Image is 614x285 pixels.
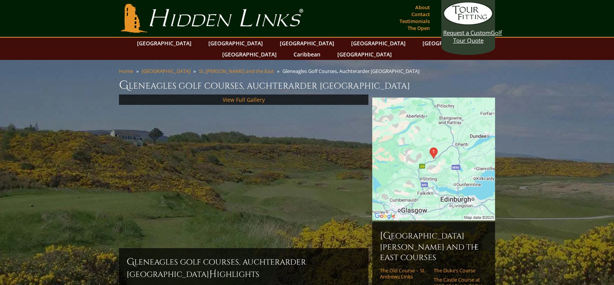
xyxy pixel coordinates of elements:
a: [GEOGRAPHIC_DATA] [347,38,409,49]
a: [GEOGRAPHIC_DATA] [333,49,396,60]
a: [GEOGRAPHIC_DATA] [142,68,190,75]
a: [GEOGRAPHIC_DATA] [205,38,267,49]
a: Request a CustomGolf Tour Quote [443,2,493,44]
h2: Gleneagles Golf Courses, Auchterarder [GEOGRAPHIC_DATA] ighlights [127,256,361,280]
a: Home [119,68,133,75]
img: Google Map of Gleneagles golf course, Auchterarder, United Kingdom [372,98,495,220]
a: St. [PERSON_NAME] and the East [199,68,274,75]
a: The Old Course – St. Andrews Links [380,267,429,280]
a: The Duke’s Course [434,267,482,273]
a: [GEOGRAPHIC_DATA] [218,49,281,60]
h6: [GEOGRAPHIC_DATA][PERSON_NAME] and the East Courses [380,230,487,263]
a: [GEOGRAPHIC_DATA] [419,38,481,49]
a: The Open [406,23,432,33]
a: Contact [409,9,432,20]
span: Request a Custom [443,29,491,36]
a: [GEOGRAPHIC_DATA] [133,38,195,49]
a: [GEOGRAPHIC_DATA] [276,38,338,49]
a: View Full Gallery [223,96,265,103]
a: Testimonials [398,16,432,27]
span: H [209,268,217,280]
a: Caribbean [290,49,324,60]
a: About [413,2,432,13]
li: Gleneagles Golf Courses, Auchterarder [GEOGRAPHIC_DATA] [282,68,423,75]
h1: Gleneagles Golf Courses, Auchterarder [GEOGRAPHIC_DATA] [119,78,495,93]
